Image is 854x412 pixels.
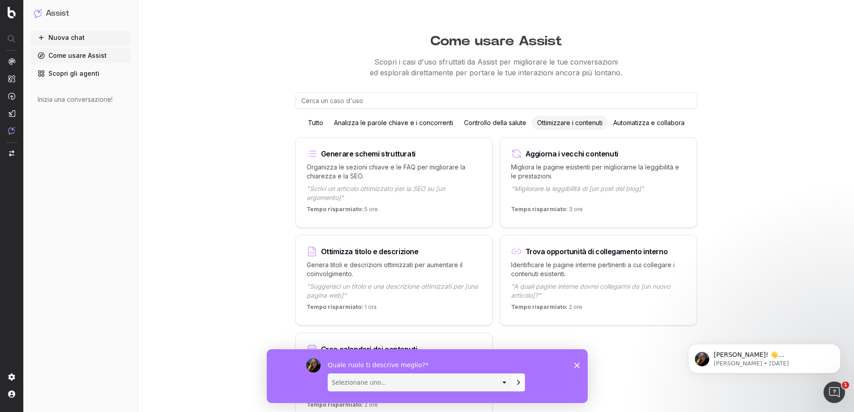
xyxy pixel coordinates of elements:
[364,206,378,213] font: 5 ore
[8,7,16,18] img: Logo di Botify
[370,68,622,77] font: ed esplorali direttamente per portare le tue interazioni ancora più lontano.
[8,373,15,381] img: Collocamento
[307,282,478,299] font: "Suggerisci un titolo e una descrizione ottimizzati per [una pagina web]"
[39,35,114,42] font: [PERSON_NAME] • [DATE]
[38,95,113,103] font: Inizia una conversazione!
[374,57,618,66] font: Scopri i casi d'uso sfruttati da Assist per migliorare le tue conversazioni
[307,185,445,201] font: "Scrivi un articolo ottimizzato per la SEO su [un argomento]"
[9,150,14,156] img: Cambia progetto
[525,247,668,256] font: Trova opportunità di collegamento interno
[30,48,130,63] a: Come usare Assist
[511,261,675,278] font: Identificare le pagine interne pertinenti a cui collegare i contenuti esistenti.
[30,30,130,45] button: Nuova chat
[511,282,670,299] font: "A quali pagine interne dovrei collegarmi da [un nuovo articolo]?"
[511,163,679,180] font: Migliora le pagine esistenti per migliorarne la leggibilità e le prestazioni.
[321,149,416,158] font: Generare schemi strutturati
[34,7,127,20] button: Assist
[364,401,378,408] font: 2 ore
[525,149,618,158] font: Aggiorna i vecchi contenuti
[569,206,583,213] font: 3 ore
[307,163,465,180] font: Organizza le sezioni chiave e le FAQ per migliorare la chiarezza e la SEO.
[48,52,107,59] font: Come usare Assist
[8,75,15,82] img: Intelligenza
[321,247,419,256] font: Ottimizza titolo e descrizione
[8,127,15,134] img: Assist
[34,9,42,17] img: Assist
[30,66,130,81] a: Scopri gli agenti
[307,206,363,213] font: Tempo risparmiato:
[307,261,463,278] font: Genera titoli e descrizioni ottimizzati per aumentare il coinvolgimento.
[46,9,69,17] font: Assist
[844,382,847,388] font: 1
[464,119,526,126] font: Controllo della salute
[39,26,150,87] font: [PERSON_NAME]! 👋 [PERSON_NAME] nel supporto chat di Botify! Hai una domanda? Rispondi a questo me...
[8,58,15,65] img: Analisi
[48,34,85,41] font: Nuova chat
[569,304,582,310] font: 2 ore
[307,401,363,408] font: Tempo risparmiato:
[364,304,377,310] font: 1 ora
[334,119,453,126] font: Analizza le parole chiave e i concorrenti
[8,110,15,117] img: Studio
[321,345,417,354] font: Crea calendari dei contenuti
[675,325,854,388] iframe: Messaggio di notifica dell'interfono
[613,119,685,126] font: Automatizza e collabora
[8,92,15,100] img: Attivazione
[267,349,588,403] iframe: Sondaggio di Laura di Botify
[511,304,568,310] font: Tempo risparmiato:
[308,119,323,126] font: Tutto
[511,206,568,213] font: Tempo risparmiato:
[295,92,697,108] input: Cerca un caso d'uso
[48,69,100,77] font: Scopri gli agenti
[537,119,603,126] font: Ottimizzare i contenuti
[430,35,562,48] font: Come usare Assist
[39,35,155,43] p: Messaggio di Laura, inviato 6 settimane fa
[307,304,363,310] font: Tempo risparmiato:
[824,382,845,403] iframe: Chat intercom in diretta
[511,185,644,192] font: "Migliorare la leggibilità di [un post del blog]"
[8,390,15,398] img: Il mio conto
